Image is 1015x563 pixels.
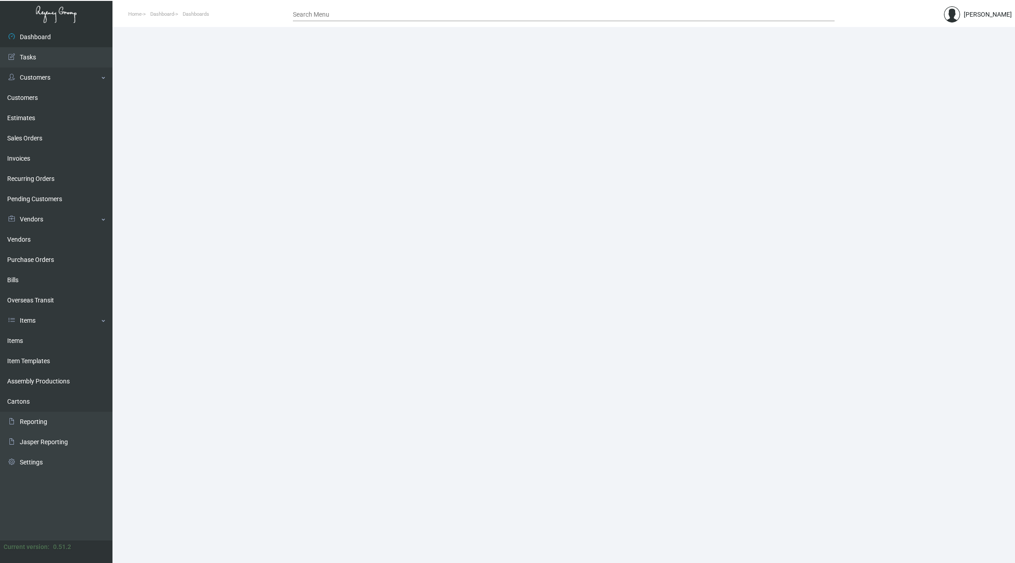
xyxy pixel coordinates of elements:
div: 0.51.2 [53,542,71,552]
div: Current version: [4,542,49,552]
div: [PERSON_NAME] [964,10,1012,19]
span: Home [128,11,142,17]
span: Dashboard [150,11,174,17]
span: Dashboards [183,11,209,17]
img: admin@bootstrapmaster.com [944,6,960,23]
